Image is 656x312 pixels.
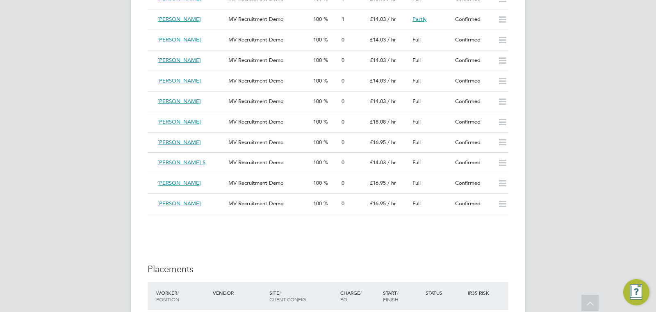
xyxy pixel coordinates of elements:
[228,77,284,84] span: MV Recruitment Demo
[342,16,344,23] span: 1
[340,289,362,303] span: / PO
[412,16,427,23] span: Partly
[157,36,201,43] span: [PERSON_NAME]
[211,285,267,300] div: Vendor
[412,36,421,43] span: Full
[157,16,201,23] span: [PERSON_NAME]
[370,16,386,23] span: £14.03
[412,159,421,166] span: Full
[157,57,201,64] span: [PERSON_NAME]
[157,200,201,207] span: [PERSON_NAME]
[387,118,396,125] span: / hr
[452,13,494,26] div: Confirmed
[370,179,386,186] span: £16.95
[452,95,494,108] div: Confirmed
[228,36,284,43] span: MV Recruitment Demo
[313,57,322,64] span: 100
[370,77,386,84] span: £14.03
[313,77,322,84] span: 100
[228,98,284,105] span: MV Recruitment Demo
[157,77,201,84] span: [PERSON_NAME]
[412,118,421,125] span: Full
[387,57,396,64] span: / hr
[148,264,508,275] h3: Placements
[228,179,284,186] span: MV Recruitment Demo
[370,159,386,166] span: £14.03
[342,139,344,146] span: 0
[452,74,494,88] div: Confirmed
[157,139,201,146] span: [PERSON_NAME]
[412,98,421,105] span: Full
[313,139,322,146] span: 100
[313,159,322,166] span: 100
[412,77,421,84] span: Full
[156,289,179,303] span: / Position
[154,285,211,307] div: Worker
[387,98,396,105] span: / hr
[412,179,421,186] span: Full
[452,115,494,129] div: Confirmed
[623,279,649,305] button: Engage Resource Center
[452,54,494,67] div: Confirmed
[466,285,494,300] div: IR35 Risk
[342,118,344,125] span: 0
[412,139,421,146] span: Full
[228,16,284,23] span: MV Recruitment Demo
[387,36,396,43] span: / hr
[342,77,344,84] span: 0
[383,289,399,303] span: / Finish
[452,177,494,190] div: Confirmed
[267,285,338,307] div: Site
[387,159,396,166] span: / hr
[228,159,284,166] span: MV Recruitment Demo
[370,57,386,64] span: £14.03
[387,77,396,84] span: / hr
[338,285,381,307] div: Charge
[228,200,284,207] span: MV Recruitment Demo
[342,98,344,105] span: 0
[387,16,396,23] span: / hr
[157,179,201,186] span: [PERSON_NAME]
[313,98,322,105] span: 100
[342,200,344,207] span: 0
[424,285,466,300] div: Status
[387,179,396,186] span: / hr
[228,57,284,64] span: MV Recruitment Demo
[452,197,494,211] div: Confirmed
[342,159,344,166] span: 0
[370,98,386,105] span: £14.03
[269,289,306,303] span: / Client Config
[387,200,396,207] span: / hr
[228,118,284,125] span: MV Recruitment Demo
[370,200,386,207] span: £16.95
[370,118,386,125] span: £18.08
[313,16,322,23] span: 100
[412,200,421,207] span: Full
[157,159,205,166] span: [PERSON_NAME] S
[157,118,201,125] span: [PERSON_NAME]
[228,139,284,146] span: MV Recruitment Demo
[313,179,322,186] span: 100
[387,139,396,146] span: / hr
[381,285,424,307] div: Start
[313,118,322,125] span: 100
[370,36,386,43] span: £14.03
[342,179,344,186] span: 0
[313,36,322,43] span: 100
[342,36,344,43] span: 0
[157,98,201,105] span: [PERSON_NAME]
[313,200,322,207] span: 100
[452,156,494,170] div: Confirmed
[452,136,494,149] div: Confirmed
[452,33,494,47] div: Confirmed
[342,57,344,64] span: 0
[412,57,421,64] span: Full
[370,139,386,146] span: £16.95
